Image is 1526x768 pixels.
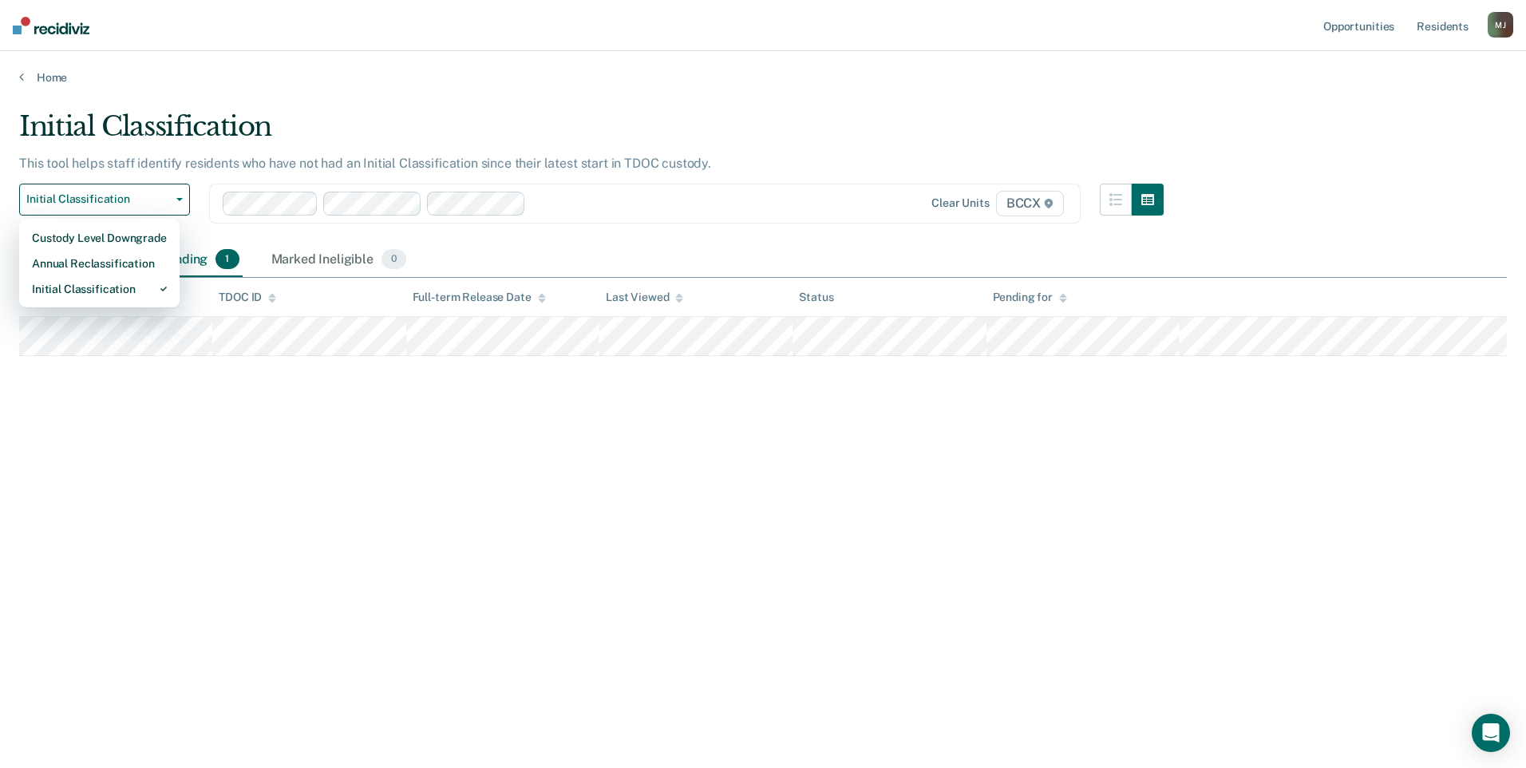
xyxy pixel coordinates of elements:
button: MJ [1488,12,1513,38]
span: Initial Classification [26,192,170,206]
div: Initial Classification [19,110,1164,156]
div: Full-term Release Date [413,291,546,304]
div: Custody Level Downgrade [32,225,167,251]
p: This tool helps staff identify residents who have not had an Initial Classification since their l... [19,156,711,171]
div: Open Intercom Messenger [1472,714,1510,752]
span: BCCX [996,191,1064,216]
div: Marked Ineligible0 [268,243,410,278]
div: Annual Reclassification [32,251,167,276]
span: 0 [381,249,406,270]
img: Recidiviz [13,17,89,34]
div: Pending1 [156,243,242,278]
a: Home [19,70,1507,85]
div: Clear units [931,196,990,210]
div: M J [1488,12,1513,38]
div: Status [799,291,833,304]
button: Initial Classification [19,184,190,216]
div: Pending for [993,291,1067,304]
span: 1 [215,249,239,270]
div: Last Viewed [606,291,683,304]
div: Initial Classification [32,276,167,302]
div: TDOC ID [219,291,276,304]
